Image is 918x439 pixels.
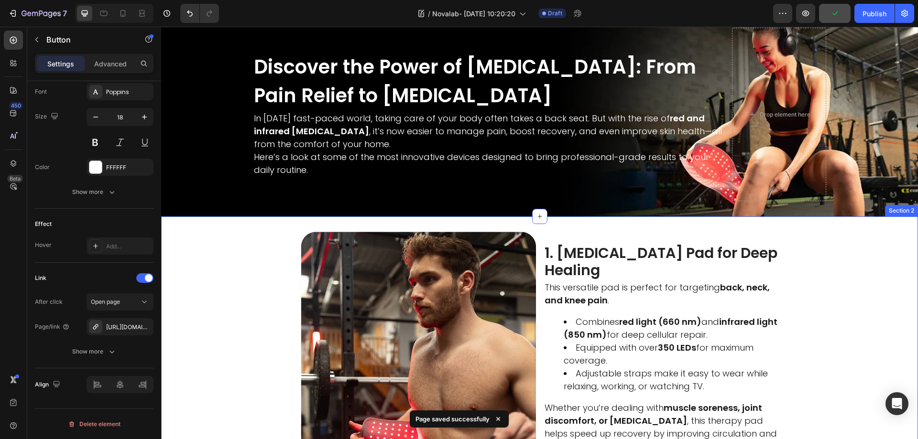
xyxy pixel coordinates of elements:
strong: back, neck, and knee pain [383,255,609,279]
strong: red light (660 nm) [458,289,540,301]
div: Hover [35,241,52,249]
p: Advanced [94,59,127,69]
p: Settings [47,59,74,69]
p: Button [46,34,128,45]
div: Show more [72,187,117,197]
div: After click [35,298,63,306]
div: [URL][DOMAIN_NAME][DOMAIN_NAME] [106,323,151,332]
div: Open Intercom Messenger [885,392,908,415]
div: Beta [7,175,23,182]
div: Font [35,87,47,96]
p: Whether you’re dealing with , this therapy pad helps speed up recovery by improving circulation a... [383,375,617,426]
li: Combines and for deep cellular repair. [403,289,617,314]
div: Align [35,378,62,391]
li: Equipped with over for maximum coverage. [403,314,617,340]
div: Page/link [35,322,70,331]
p: Page saved successfully [415,414,490,424]
div: Drop element here [599,84,649,92]
button: 7 [4,4,71,23]
div: Add... [106,242,151,251]
div: Size [35,110,60,123]
span: Novalab- [DATE] 10:20:20 [432,9,515,19]
button: Show more [35,343,153,360]
div: FFFFFF [106,163,151,172]
div: Effect [35,220,52,228]
div: Undo/Redo [180,4,219,23]
span: / [428,9,430,19]
div: Publish [863,9,886,19]
div: Color [35,163,50,171]
div: 450 [9,102,23,109]
iframe: Design area [161,27,918,439]
strong: 350 LEDs [497,315,535,327]
span: Open page [91,298,120,305]
button: Publish [854,4,895,23]
p: 7 [63,8,67,19]
div: Link [35,274,46,282]
div: Delete element [68,418,120,430]
span: Draft [548,9,562,18]
p: This versatile pad is perfect for targeting . [383,254,617,280]
div: Show more [72,347,117,356]
strong: infrared light (850 nm) [403,289,616,314]
strong: muscle soreness, joint discomfort, or [MEDICAL_DATA] [383,375,601,400]
button: Delete element [35,417,153,432]
li: Adjustable straps make it easy to wear while relaxing, working, or watching TV. [403,340,617,366]
button: Open page [87,293,153,311]
div: Poppins [106,88,151,96]
h2: 1. [MEDICAL_DATA] Pad for Deep Healing [382,217,618,253]
div: Section 2 [726,180,755,188]
button: Show more [35,183,153,201]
